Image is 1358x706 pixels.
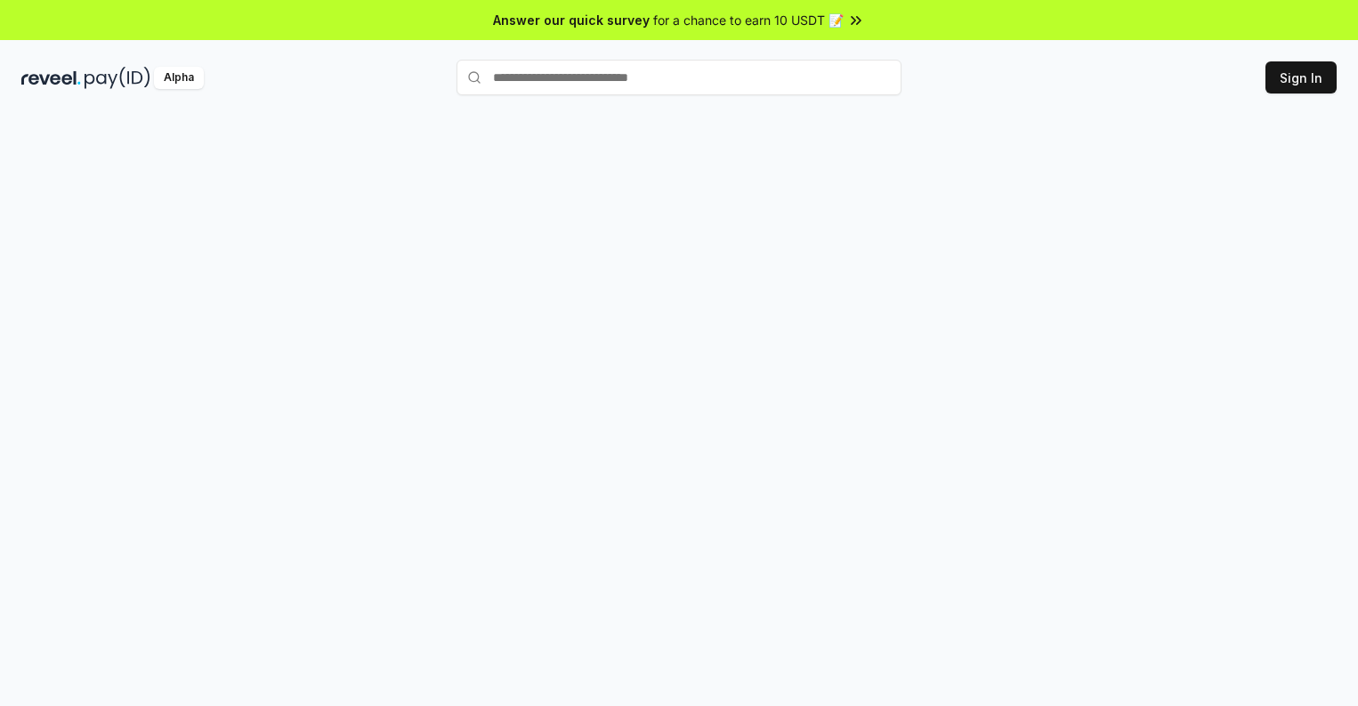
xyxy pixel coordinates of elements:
[85,67,150,89] img: pay_id
[154,67,204,89] div: Alpha
[1265,61,1337,93] button: Sign In
[493,11,650,29] span: Answer our quick survey
[21,67,81,89] img: reveel_dark
[653,11,844,29] span: for a chance to earn 10 USDT 📝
